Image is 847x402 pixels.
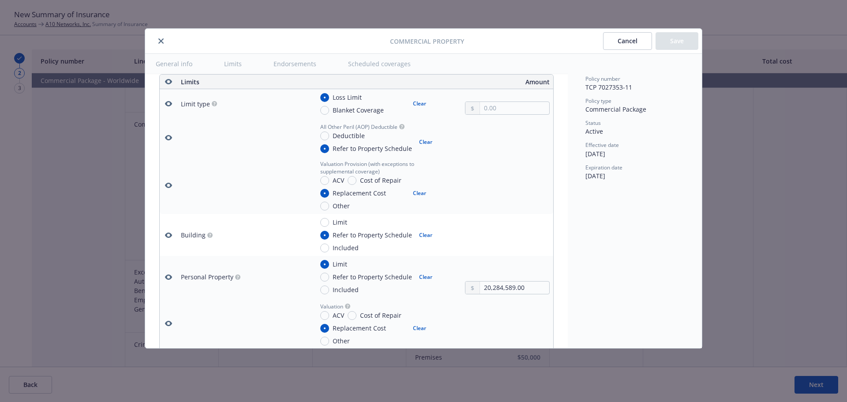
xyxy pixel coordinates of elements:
[320,131,329,140] input: Deductible
[585,119,601,127] span: Status
[408,187,431,199] button: Clear
[333,272,412,282] span: Refer to Property Schedule
[414,271,438,283] button: Clear
[320,144,329,153] input: Refer to Property Schedule
[320,176,329,185] input: ACV
[414,229,438,241] button: Clear
[333,336,350,346] span: Other
[585,141,619,149] span: Effective date
[214,54,252,74] button: Limits
[320,231,329,240] input: Refer to Property Schedule
[320,93,329,102] input: Loss Limit
[333,230,412,240] span: Refer to Property Schedule
[181,272,233,282] div: Personal Property
[263,54,327,74] button: Endorsements
[320,189,329,198] input: Replacement Cost
[333,218,347,227] span: Limit
[320,202,329,210] input: Other
[414,136,438,148] button: Clear
[585,75,620,83] span: Policy number
[408,98,431,110] button: Clear
[320,106,329,115] input: Blanket Coverage
[348,176,356,185] input: Cost of Repair
[360,176,401,185] span: Cost of Repair
[320,244,329,252] input: Included
[585,150,605,158] span: [DATE]
[408,322,431,334] button: Clear
[585,127,603,135] span: Active
[177,75,328,89] th: Limits
[320,286,329,294] input: Included
[333,93,362,102] span: Loss Limit
[145,54,203,74] button: General info
[603,32,652,50] button: Cancel
[333,176,344,185] span: ACV
[585,172,605,180] span: [DATE]
[156,36,166,46] button: close
[181,99,210,109] div: Limit type
[337,54,421,74] button: Scheduled coverages
[333,188,386,198] span: Replacement Cost
[333,323,386,333] span: Replacement Cost
[348,311,356,320] input: Cost of Repair
[333,131,365,140] span: Deductible
[320,160,431,175] span: Valuation Provision (with exceptions to supplemental coverage)
[369,75,553,89] th: Amount
[585,83,632,91] span: TCP 7027353-11
[333,311,344,320] span: ACV
[333,259,347,269] span: Limit
[333,105,384,115] span: Blanket Coverage
[480,102,549,114] input: 0.00
[360,311,401,320] span: Cost of Repair
[320,324,329,333] input: Replacement Cost
[320,303,343,310] span: Valuation
[320,123,397,131] span: All Other Peril (AOP) Deductible
[585,97,611,105] span: Policy type
[320,218,329,227] input: Limit
[320,337,329,346] input: Other
[333,201,350,210] span: Other
[181,230,206,240] div: Building
[333,144,412,153] span: Refer to Property Schedule
[333,285,359,294] span: Included
[585,164,622,171] span: Expiration date
[320,311,329,320] input: ACV
[585,105,646,113] span: Commercial Package
[390,37,464,46] span: Commercial Property
[320,273,329,282] input: Refer to Property Schedule
[480,282,549,294] input: 0.00
[320,260,329,269] input: Limit
[333,243,359,252] span: Included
